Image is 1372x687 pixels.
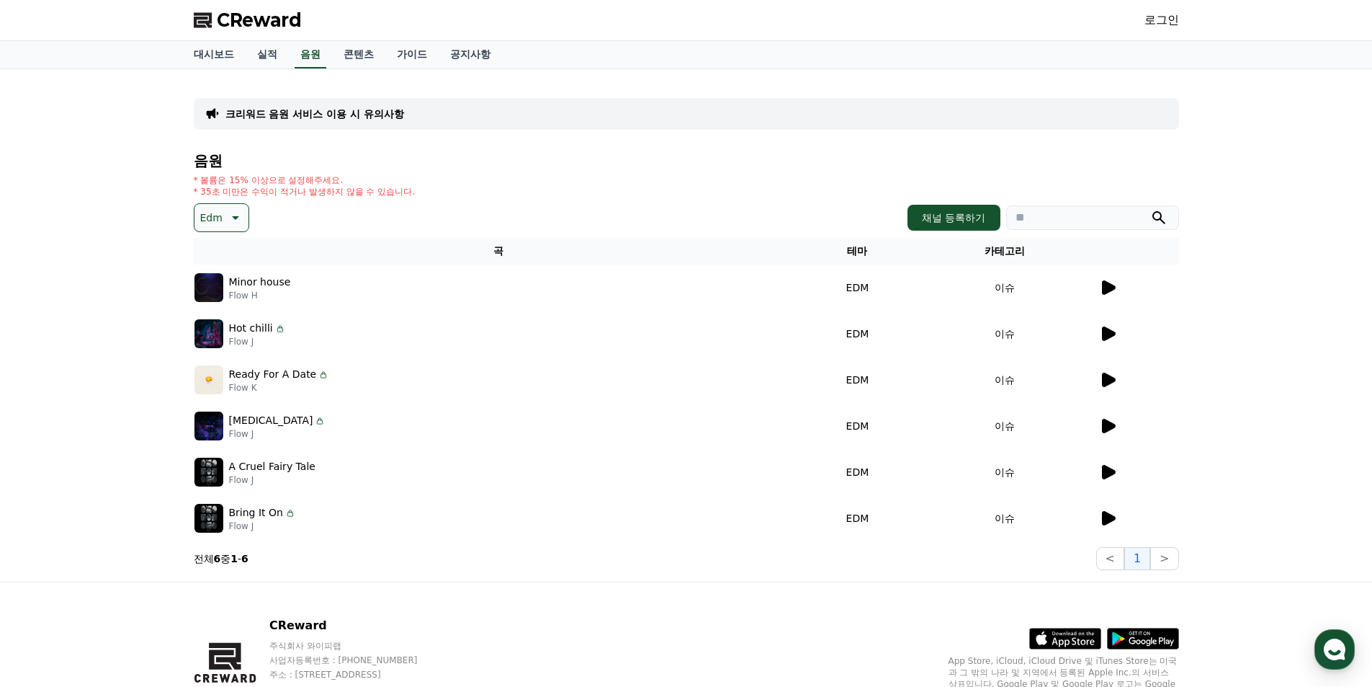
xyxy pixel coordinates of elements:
p: Hot chilli [229,321,273,336]
a: 공지사항 [439,41,502,68]
img: music [194,319,223,348]
a: 실적 [246,41,289,68]
p: Flow H [229,290,291,301]
td: EDM [803,403,911,449]
p: Edm [200,208,223,228]
td: EDM [803,495,911,541]
strong: 6 [241,553,248,564]
strong: 6 [214,553,221,564]
p: * 볼륨은 15% 이상으로 설정해주세요. [194,174,416,186]
img: music [194,412,223,440]
td: EDM [803,357,911,403]
button: > [1150,547,1178,570]
p: Flow J [229,336,286,347]
th: 테마 [803,238,911,265]
p: 사업자등록번호 : [PHONE_NUMBER] [269,655,445,666]
p: Ready For A Date [229,367,317,382]
th: 곡 [194,238,804,265]
a: 로그인 [1144,12,1179,29]
a: 음원 [295,41,326,68]
p: A Cruel Fairy Tale [229,459,315,474]
img: music [194,273,223,302]
a: 가이드 [385,41,439,68]
p: [MEDICAL_DATA] [229,413,313,428]
p: Flow K [229,382,330,394]
a: 크리워드 음원 서비스 이용 시 유의사항 [225,107,404,121]
button: 1 [1124,547,1150,570]
button: 채널 등록하기 [907,205,1000,231]
h4: 음원 [194,153,1179,169]
td: EDM [803,449,911,495]
a: 콘텐츠 [332,41,385,68]
p: Minor house [229,275,291,290]
p: 주식회사 와이피랩 [269,640,445,652]
img: music [194,504,223,533]
strong: 1 [230,553,238,564]
p: CReward [269,617,445,634]
button: Edm [194,203,249,232]
span: CReward [217,9,302,32]
td: 이슈 [912,403,1098,449]
td: EDM [803,265,911,311]
p: Flow J [229,428,326,440]
td: 이슈 [912,265,1098,311]
td: EDM [803,311,911,357]
td: 이슈 [912,495,1098,541]
p: Flow J [229,474,315,486]
a: 대시보드 [182,41,246,68]
img: music [194,458,223,487]
th: 카테고리 [912,238,1098,265]
a: CReward [194,9,302,32]
p: Flow J [229,520,296,532]
p: 전체 중 - [194,551,248,566]
p: Bring It On [229,505,283,520]
p: 주소 : [STREET_ADDRESS] [269,669,445,681]
img: music [194,365,223,394]
td: 이슈 [912,449,1098,495]
td: 이슈 [912,311,1098,357]
button: < [1096,547,1124,570]
p: * 35초 미만은 수익이 적거나 발생하지 않을 수 있습니다. [194,186,416,198]
td: 이슈 [912,357,1098,403]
